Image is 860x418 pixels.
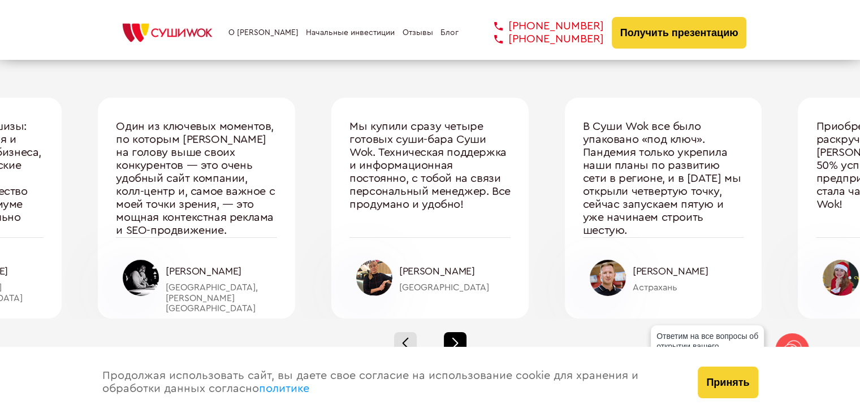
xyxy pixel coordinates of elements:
[399,265,511,277] div: [PERSON_NAME]
[259,383,309,394] a: политике
[91,347,687,418] div: Продолжая использовать сайт, вы даете свое согласие на использование cookie для хранения и обрабо...
[166,282,277,313] div: [GEOGRAPHIC_DATA], [PERSON_NAME][GEOGRAPHIC_DATA]
[440,28,459,37] a: Блог
[166,265,277,277] div: [PERSON_NAME]
[114,20,221,45] img: СУШИWOK
[399,282,511,293] div: [GEOGRAPHIC_DATA]
[583,120,744,237] div: В Суши Wok все было упаковано «под ключ». Пандемия только укрепила наши планы по развитию сети в ...
[306,28,395,37] a: Начальные инвестиции
[349,120,511,237] div: Мы купили сразу четыре готовых суши-бара Суши Wok. Техническая поддержка и информационная постоян...
[116,120,277,237] div: Один из ключевых моментов, по которым [PERSON_NAME] на голову выше своих конкурентов — это очень ...
[612,17,747,49] button: Получить презентацию
[651,325,764,367] div: Ответим на все вопросы об открытии вашего [PERSON_NAME]!
[698,367,758,398] button: Принять
[633,265,744,277] div: [PERSON_NAME]
[477,20,604,33] a: [PHONE_NUMBER]
[633,282,744,293] div: Астрахань
[403,28,433,37] a: Отзывы
[228,28,299,37] a: О [PERSON_NAME]
[477,33,604,46] a: [PHONE_NUMBER]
